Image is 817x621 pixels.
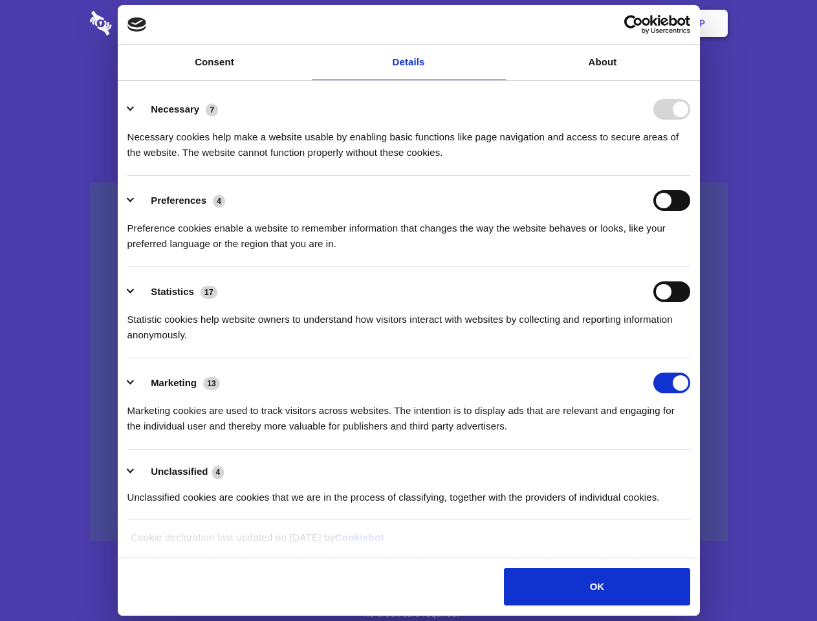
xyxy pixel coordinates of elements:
label: Necessary [151,103,199,114]
div: Statistic cookies help website owners to understand how visitors interact with websites by collec... [127,302,690,343]
img: logo [127,17,147,32]
a: Pricing [380,3,436,43]
iframe: Drift Widget Chat Controller [752,556,801,605]
label: Preferences [151,195,206,206]
div: Cookie declaration last updated on [DATE] by [121,530,696,555]
a: Usercentrics Cookiebot - opens in a new window [577,15,690,34]
span: 7 [206,103,218,116]
a: Consent [118,45,312,80]
a: About [506,45,700,80]
span: 4 [213,195,225,208]
span: 4 [212,466,224,479]
h4: Auto-redaction of sensitive data, encrypted data sharing and self-destructing private chats. Shar... [90,118,728,160]
span: 17 [201,286,217,299]
a: Login [587,3,643,43]
img: logo-wordmark-white-trans-d4663122ce5f474addd5e946df7df03e33cb6a1c49d2221995e7729f52c070b2.svg [90,11,201,36]
button: Preferences (4) [127,190,234,211]
button: Marketing (13) [127,373,228,393]
a: Cookiebot [335,532,384,543]
a: Contact [525,3,584,43]
div: Preference cookies enable a website to remember information that changes the way the website beha... [127,211,690,252]
button: Statistics (17) [127,281,226,302]
label: Marketing [151,377,197,388]
a: Wistia video thumbnail [90,182,728,541]
button: Necessary (7) [127,99,226,120]
button: Unclassified (4) [127,464,232,480]
span: 13 [203,377,220,390]
a: Details [312,45,506,80]
div: Marketing cookies are used to track visitors across websites. The intention is to display ads tha... [127,393,690,434]
div: Unclassified cookies are cookies that we are in the process of classifying, together with the pro... [127,480,690,505]
div: Necessary cookies help make a website usable by enabling basic functions like page navigation and... [127,120,690,160]
h1: Eliminate Slack Data Loss. [90,58,728,105]
button: OK [504,568,690,605]
label: Statistics [151,286,194,297]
